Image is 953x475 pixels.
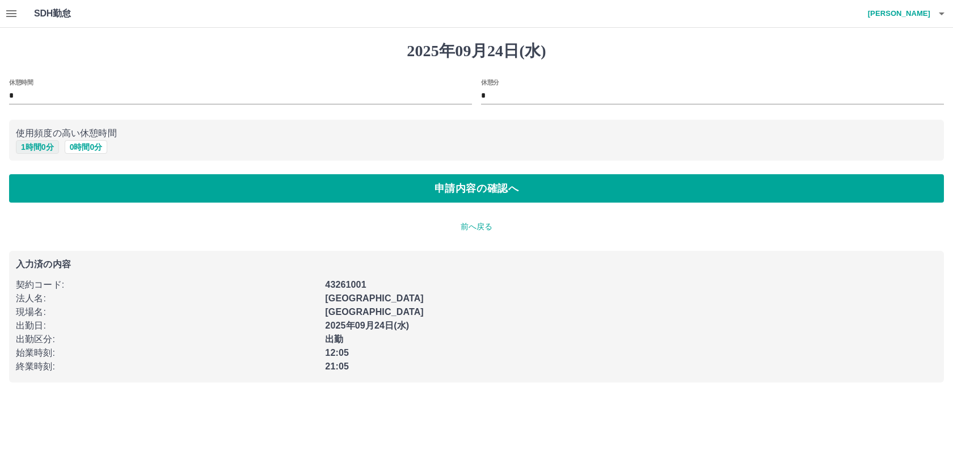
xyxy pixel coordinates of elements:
b: 2025年09月24日(水) [325,321,409,330]
p: 契約コード : [16,278,318,292]
button: 0時間0分 [65,140,108,154]
p: 使用頻度の高い休憩時間 [16,127,937,140]
label: 休憩分 [481,78,499,86]
b: 12:05 [325,348,349,358]
p: 法人名 : [16,292,318,305]
label: 休憩時間 [9,78,33,86]
p: 始業時刻 : [16,346,318,360]
b: 出勤 [325,334,343,344]
p: 終業時刻 : [16,360,318,373]
button: 1時間0分 [16,140,59,154]
p: 入力済の内容 [16,260,937,269]
b: [GEOGRAPHIC_DATA] [325,293,424,303]
b: [GEOGRAPHIC_DATA] [325,307,424,317]
p: 現場名 : [16,305,318,319]
b: 43261001 [325,280,366,289]
p: 出勤区分 : [16,333,318,346]
p: 出勤日 : [16,319,318,333]
p: 前へ戻る [9,221,944,233]
h1: 2025年09月24日(水) [9,41,944,61]
button: 申請内容の確認へ [9,174,944,203]
b: 21:05 [325,361,349,371]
